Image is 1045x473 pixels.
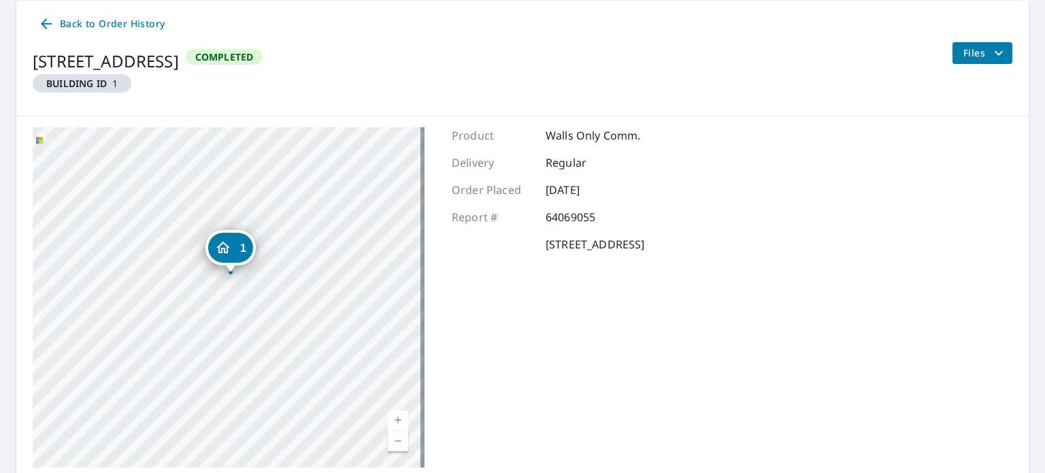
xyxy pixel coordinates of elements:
[388,410,408,431] a: Current Level 14, Zoom In
[452,182,533,198] p: Order Placed
[546,154,627,171] p: Regular
[38,16,165,33] span: Back to Order History
[388,431,408,451] a: Current Level 14, Zoom Out
[46,77,107,90] em: Building ID
[546,127,640,144] p: Walls Only Comm.
[452,154,533,171] p: Delivery
[952,42,1012,64] button: filesDropdownBtn-64069055
[546,209,627,225] p: 64069055
[452,127,533,144] p: Product
[546,182,627,198] p: [DATE]
[963,45,1007,61] span: Files
[38,77,126,90] span: 1
[546,236,644,252] p: [STREET_ADDRESS]
[33,49,179,74] div: [STREET_ADDRESS]
[205,230,256,272] div: Dropped pin, building 1, Residential property, 900 Beach Thorofare Atlantic City, NJ 08401
[240,243,246,253] span: 1
[187,50,262,63] span: Completed
[33,12,170,37] a: Back to Order History
[452,209,533,225] p: Report #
